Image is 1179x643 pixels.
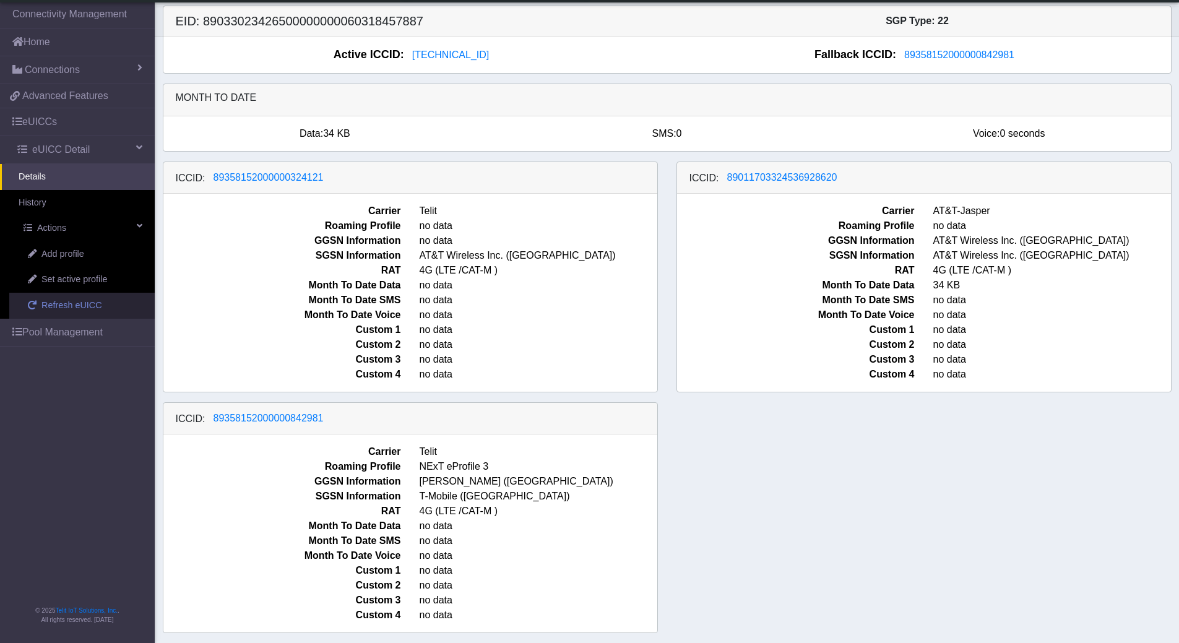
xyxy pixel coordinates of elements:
span: Carrier [154,204,410,218]
span: Fallback ICCID: [814,46,896,63]
span: Month To Date Voice [154,308,410,322]
span: eUICC Detail [32,142,90,157]
span: SGSN Information [668,248,924,263]
span: no data [410,563,667,578]
a: Refresh eUICC [9,293,155,319]
span: Refresh eUICC [41,299,102,313]
span: Roaming Profile [154,218,410,233]
span: SMS: [652,128,676,139]
span: T-Mobile ([GEOGRAPHIC_DATA]) [410,489,667,504]
span: Connections [25,63,80,77]
span: Custom 2 [668,337,924,352]
span: 89358152000000842981 [904,50,1014,60]
button: 89358152000000842981 [205,410,332,426]
span: Month To Date SMS [154,533,410,548]
button: [TECHNICAL_ID] [404,47,497,63]
span: Carrier [668,204,924,218]
span: Month To Date Voice [668,308,924,322]
span: Data: [300,128,323,139]
span: no data [410,352,667,367]
span: no data [410,218,667,233]
span: Custom 2 [154,578,410,593]
button: 89358152000000324121 [205,170,332,186]
span: Roaming Profile [154,459,410,474]
span: Carrier [154,444,410,459]
span: no data [410,519,667,533]
span: Advanced Features [22,88,108,103]
h6: ICCID: [689,172,719,184]
span: no data [410,293,667,308]
span: no data [410,308,667,322]
span: Custom 1 [154,563,410,578]
span: no data [410,548,667,563]
span: Month To Date Data [154,519,410,533]
span: Set active profile [41,273,107,287]
span: Custom 2 [154,337,410,352]
span: Custom 1 [154,322,410,337]
span: Custom 3 [668,352,924,367]
h6: Month to date [176,92,1159,103]
span: Month To Date Data [668,278,924,293]
span: Custom 4 [154,608,410,623]
a: Actions [5,215,155,241]
span: 4G (LTE /CAT-M ) [410,263,667,278]
span: Month To Date Data [154,278,410,293]
span: Add profile [41,248,84,261]
span: SGSN Information [154,489,410,504]
span: [PERSON_NAME] ([GEOGRAPHIC_DATA]) [410,474,667,489]
h6: ICCID: [176,172,205,184]
h6: ICCID: [176,413,205,425]
span: 89011703324536928620 [727,172,837,183]
span: no data [410,593,667,608]
span: Active ICCID: [334,46,404,63]
span: Telit [410,204,667,218]
span: no data [410,278,667,293]
span: [TECHNICAL_ID] [412,50,489,60]
span: Month To Date SMS [668,293,924,308]
a: eUICC Detail [5,136,155,163]
span: Custom 4 [154,367,410,382]
span: 89358152000000842981 [214,413,324,423]
span: no data [410,533,667,548]
span: NExT eProfile 3 [410,459,667,474]
span: RAT [154,504,410,519]
span: 89358152000000324121 [214,172,324,183]
button: 89011703324536928620 [719,170,845,186]
span: AT&T Wireless Inc. ([GEOGRAPHIC_DATA]) [410,248,667,263]
span: Custom 3 [154,593,410,608]
button: 89358152000000842981 [896,47,1022,63]
span: GGSN Information [154,474,410,489]
span: 0 seconds [1000,128,1045,139]
span: Telit [410,444,667,459]
span: Actions [37,222,66,235]
span: Custom 3 [154,352,410,367]
h5: EID: 89033023426500000000060318457887 [166,14,667,28]
span: RAT [154,263,410,278]
span: no data [410,337,667,352]
span: SGSN Information [154,248,410,263]
span: no data [410,578,667,593]
span: no data [410,322,667,337]
span: RAT [668,263,924,278]
a: Set active profile [9,267,155,293]
span: 4G (LTE /CAT-M ) [410,504,667,519]
span: Custom 4 [668,367,924,382]
span: Custom 1 [668,322,924,337]
a: Telit IoT Solutions, Inc. [56,607,118,614]
span: GGSN Information [668,233,924,248]
span: no data [410,367,667,382]
span: no data [410,233,667,248]
span: Voice: [973,128,1000,139]
span: Month To Date SMS [154,293,410,308]
span: Month To Date Voice [154,548,410,563]
span: 34 KB [323,128,350,139]
span: GGSN Information [154,233,410,248]
span: no data [410,608,667,623]
span: 0 [676,128,682,139]
span: Roaming Profile [668,218,924,233]
span: SGP Type: 22 [886,15,949,26]
a: Add profile [9,241,155,267]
